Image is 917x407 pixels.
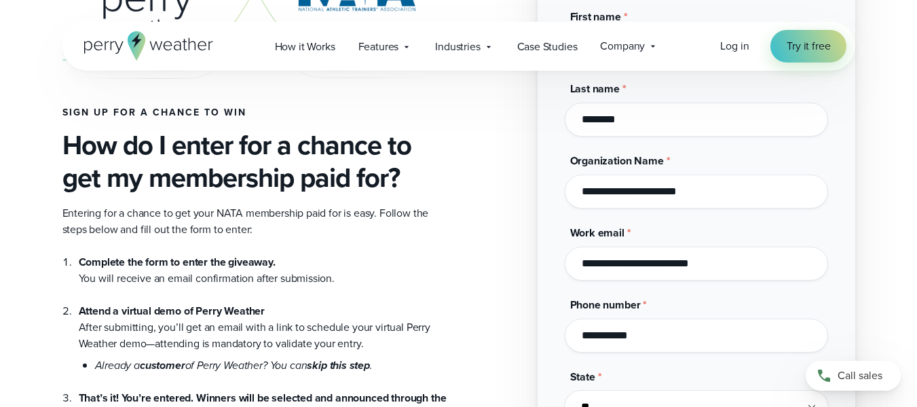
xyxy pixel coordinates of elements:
[570,297,641,313] span: Phone number
[720,38,749,54] a: Log in
[79,254,276,270] strong: Complete the form to enter the giveaway.
[62,205,448,238] p: Entering for a chance to get your NATA membership paid for is easy. Follow the steps below and fi...
[570,369,595,385] span: State
[787,38,830,54] span: Try it free
[517,39,578,55] span: Case Studies
[570,81,620,96] span: Last name
[62,107,448,118] h4: Sign up for a chance to win
[263,33,347,60] a: How it Works
[570,153,664,169] span: Organization Name
[95,357,373,373] em: Already a of Perry Weather? You can .
[506,33,589,60] a: Case Studies
[79,287,448,374] li: After submitting, you’ll get an email with a link to schedule your virtual Perry Weather demo—att...
[275,39,335,55] span: How it Works
[770,30,846,63] a: Try it free
[79,303,265,319] strong: Attend a virtual demo of Perry Weather
[358,39,399,55] span: Features
[600,38,645,54] span: Company
[140,357,185,373] strong: customer
[838,368,882,384] span: Call sales
[307,357,370,373] strong: skip this step
[570,225,624,241] span: Work email
[806,361,901,391] a: Call sales
[435,39,480,55] span: Industries
[79,254,448,287] li: You will receive an email confirmation after submission.
[570,9,621,24] span: First name
[62,129,448,194] h3: How do I enter for a chance to get my membership paid for?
